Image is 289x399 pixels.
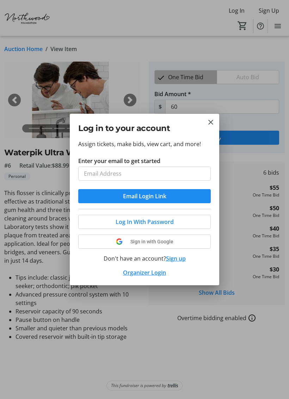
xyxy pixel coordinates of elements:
[78,254,211,263] div: Don't have an account?
[130,239,173,244] span: Sign in with Google
[78,167,211,181] input: Email Address
[207,118,215,126] button: Close
[78,189,211,203] button: Email Login Link
[78,122,211,134] h2: Log in to your account
[166,254,186,263] button: Sign up
[78,157,160,165] label: Enter your email to get started
[116,218,174,226] span: Log In With Password
[78,140,211,148] p: Assign tickets, make bids, view cart, and more!
[78,215,211,229] button: Log In With Password
[78,235,211,249] button: Sign in with Google
[123,192,166,200] span: Email Login Link
[123,269,166,276] a: Organizer Login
